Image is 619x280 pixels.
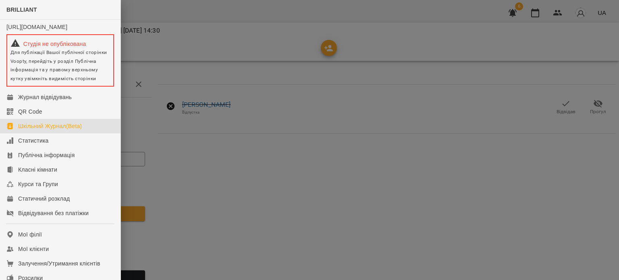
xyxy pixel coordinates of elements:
div: Мої клієнти [18,245,49,253]
div: Відвідування без платіжки [18,209,89,217]
span: Для публікації Вашої публічної сторінки Voopty, перейдіть у розділ Публічна інформація та у право... [10,50,107,81]
div: Залучення/Утримання клієнтів [18,259,100,268]
span: BRILLIANT [6,6,37,13]
div: Курси та Групи [18,180,58,188]
div: Публічна інформація [18,151,75,159]
div: Статистика [18,137,49,145]
div: QR Code [18,108,42,116]
div: Класні кімнати [18,166,57,174]
a: [URL][DOMAIN_NAME] [6,24,67,30]
div: Журнал відвідувань [18,93,72,101]
div: Шкільний Журнал(Beta) [18,122,82,130]
div: Студія не опублікована [10,38,110,48]
div: Статичний розклад [18,195,70,203]
div: Мої філії [18,230,42,239]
